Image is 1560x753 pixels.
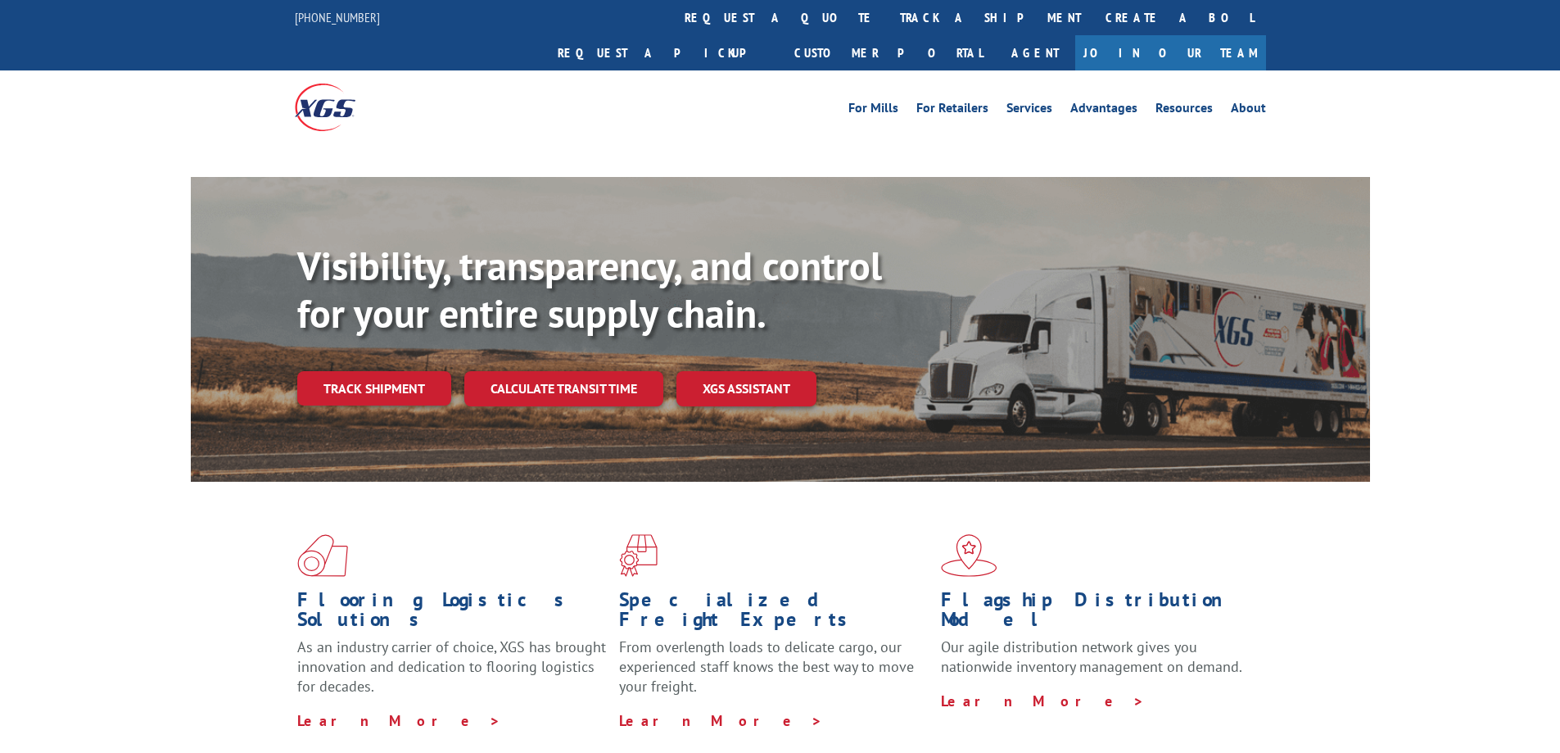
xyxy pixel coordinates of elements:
[676,371,816,406] a: XGS ASSISTANT
[1231,102,1266,120] a: About
[941,692,1145,710] a: Learn More >
[1075,35,1266,70] a: Join Our Team
[619,534,658,577] img: xgs-icon-focused-on-flooring-red
[848,102,898,120] a: For Mills
[297,590,607,637] h1: Flooring Logistics Solutions
[297,371,451,406] a: Track shipment
[297,240,882,338] b: Visibility, transparency, and control for your entire supply chain.
[619,637,929,710] p: From overlength loads to delicate cargo, our experienced staff knows the best way to move your fr...
[619,711,823,730] a: Learn More >
[941,534,997,577] img: xgs-icon-flagship-distribution-model-red
[1155,102,1213,120] a: Resources
[941,637,1242,676] span: Our agile distribution network gives you nationwide inventory management on demand.
[782,35,995,70] a: Customer Portal
[297,637,606,696] span: As an industry carrier of choice, XGS has brought innovation and dedication to flooring logistics...
[545,35,782,70] a: Request a pickup
[1070,102,1137,120] a: Advantages
[295,9,380,25] a: [PHONE_NUMBER]
[619,590,929,637] h1: Specialized Freight Experts
[995,35,1075,70] a: Agent
[464,371,663,406] a: Calculate transit time
[941,590,1250,637] h1: Flagship Distribution Model
[297,534,348,577] img: xgs-icon-total-supply-chain-intelligence-red
[916,102,988,120] a: For Retailers
[1006,102,1052,120] a: Services
[297,711,501,730] a: Learn More >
